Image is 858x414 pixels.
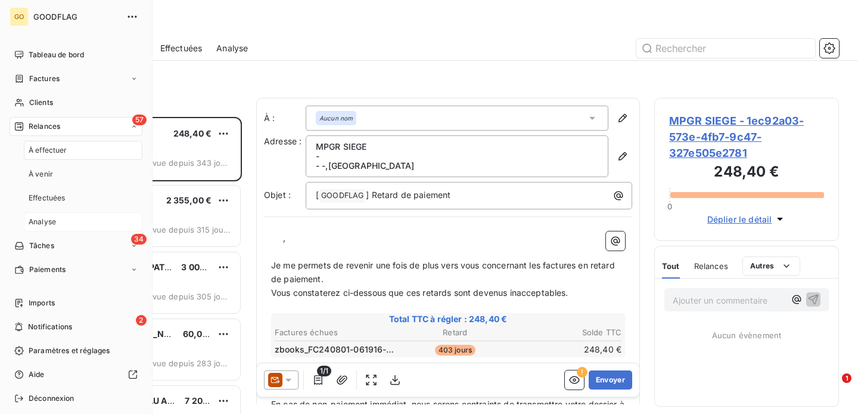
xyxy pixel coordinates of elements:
[264,136,301,146] span: Adresse :
[29,298,55,308] span: Imports
[10,7,29,26] div: GO
[166,195,212,205] span: 2 355,00 €
[29,73,60,84] span: Factures
[271,288,568,298] span: Vous constaterez ci-dessous que ces retards sont devenus inacceptables.
[636,39,815,58] input: Rechercher
[132,115,147,125] span: 57
[271,260,617,284] span: Je me permets de revenir une fois de plus vers vous concernant les factures en retard de paiement.
[136,315,147,326] span: 2
[29,369,45,380] span: Aide
[29,393,74,404] span: Déconnexion
[173,128,212,138] span: 248,40 €
[139,225,231,234] span: prévue depuis 315 jours
[84,396,239,406] span: AGENCE DE L’EAU ADOUR-GARONNE
[33,12,119,21] span: GOODFLAG
[662,261,680,271] span: Tout
[29,50,84,60] span: Tableau de bord
[669,161,824,185] h3: 248,40 €
[185,396,230,406] span: 7 200,00 €
[319,114,353,122] em: Aucun nom
[400,326,510,339] th: Retard
[273,313,623,325] span: Total TTC à régler : 248,40 €
[669,113,824,161] span: MPGR SIEGE - 1ec92a03-573e-4fb7-9c47-327e505e2781
[139,359,231,368] span: prévue depuis 283 jours
[704,212,790,226] button: Déplier le détail
[183,329,216,339] span: 60,00 €
[316,190,319,200] span: [
[29,264,66,275] span: Paiements
[712,330,781,340] span: Aucun évènement
[264,112,306,124] label: À :
[316,161,598,171] p: - - , [GEOGRAPHIC_DATA]
[316,142,598,152] p: MPGR SIEGE
[511,343,622,356] td: 248,40 €
[275,344,399,356] span: zbooks_FC240801-061916-018082
[181,262,227,272] span: 3 000,00 €
[742,257,800,276] button: Autres
[317,366,331,376] span: 1/1
[589,370,632,390] button: Envoyer
[511,326,622,339] th: Solde TTC
[29,97,53,108] span: Clients
[160,42,203,54] span: Effectuées
[707,213,772,225] span: Déplier le détail
[28,322,72,332] span: Notifications
[29,145,67,156] span: À effectuer
[274,326,399,339] th: Factures échues
[131,234,147,245] span: 34
[842,373,851,383] span: 1
[366,190,450,200] span: ] Retard de paiement
[817,373,846,402] iframe: Intercom live chat
[29,121,60,132] span: Relances
[319,189,365,203] span: GOODFLAG
[216,42,248,54] span: Analyse
[139,292,231,301] span: prévue depuis 305 jours
[29,193,66,203] span: Effectuées
[264,190,291,200] span: Objet :
[10,365,142,384] a: Aide
[29,345,110,356] span: Paramètres et réglages
[29,240,54,251] span: Tâches
[283,233,285,243] span: ,
[316,152,598,161] p: -
[139,158,231,168] span: prévue depuis 343 jours
[29,217,56,227] span: Analyse
[694,261,728,271] span: Relances
[29,169,53,180] span: À venir
[435,345,475,356] span: 403 jours
[667,202,672,211] span: 0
